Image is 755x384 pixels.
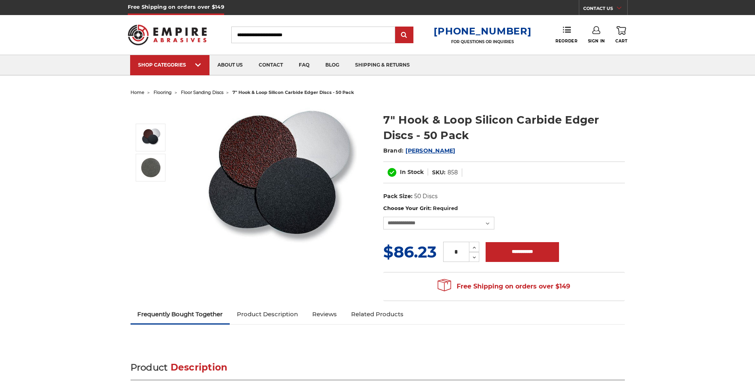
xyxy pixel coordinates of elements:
[400,168,424,176] span: In Stock
[131,306,230,323] a: Frequently Bought Together
[414,192,438,201] dd: 50 Discs
[128,19,207,50] img: Empire Abrasives
[230,306,305,323] a: Product Description
[432,168,446,177] dt: SKU:
[448,168,458,177] dd: 858
[171,362,228,373] span: Description
[396,27,412,43] input: Submit
[138,62,202,68] div: SHOP CATEGORIES
[181,90,223,95] a: floor sanding discs
[383,204,625,212] label: Choose Your Grit:
[131,362,168,373] span: Product
[615,26,627,44] a: Cart
[583,4,627,15] a: CONTACT US
[317,55,347,75] a: blog
[154,90,172,95] a: flooring
[291,55,317,75] a: faq
[434,39,531,44] p: FOR QUESTIONS OR INQUIRIES
[438,279,570,294] span: Free Shipping on orders over $149
[434,25,531,37] a: [PHONE_NUMBER]
[347,55,418,75] a: shipping & returns
[141,158,161,178] img: 7" Hook & Loop Silicon Carbide Edger Discs
[344,306,411,323] a: Related Products
[198,104,357,261] img: Silicon Carbide 7" Hook & Loop Edger Discs
[615,38,627,44] span: Cart
[588,38,605,44] span: Sign In
[383,242,437,262] span: $86.23
[555,38,577,44] span: Reorder
[232,90,354,95] span: 7" hook & loop silicon carbide edger discs - 50 pack
[251,55,291,75] a: contact
[131,90,144,95] a: home
[405,147,455,154] a: [PERSON_NAME]
[141,128,161,147] img: Silicon Carbide 7" Hook & Loop Edger Discs
[383,112,625,143] h1: 7" Hook & Loop Silicon Carbide Edger Discs - 50 Pack
[383,192,413,201] dt: Pack Size:
[305,306,344,323] a: Reviews
[433,205,458,211] small: Required
[209,55,251,75] a: about us
[383,147,404,154] span: Brand:
[555,26,577,43] a: Reorder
